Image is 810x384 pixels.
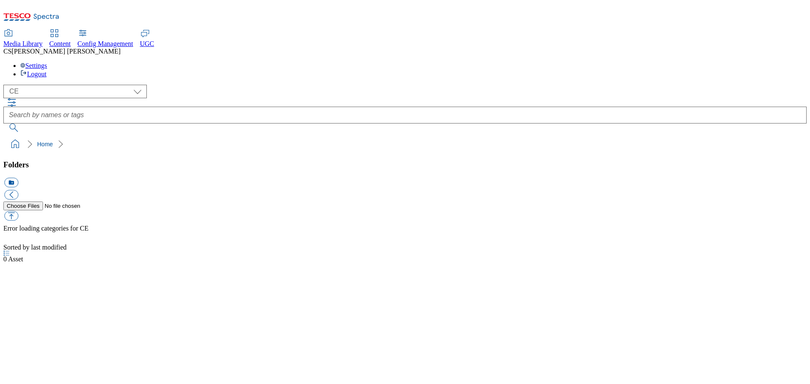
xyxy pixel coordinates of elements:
span: Sorted by last modified [3,244,67,251]
a: Config Management [78,30,133,48]
span: Media Library [3,40,43,47]
span: 0 [3,255,8,263]
a: UGC [140,30,154,48]
span: Asset [3,255,23,263]
a: Settings [20,62,47,69]
span: [PERSON_NAME] [PERSON_NAME] [12,48,121,55]
a: Content [49,30,71,48]
nav: breadcrumb [3,136,807,152]
a: Media Library [3,30,43,48]
a: Logout [20,70,46,78]
a: home [8,137,22,151]
h3: Folders [3,160,807,169]
span: Content [49,40,71,47]
span: CS [3,48,12,55]
span: Error loading categories for CE [3,225,89,232]
input: Search by names or tags [3,107,807,124]
a: Home [37,141,53,148]
span: Config Management [78,40,133,47]
span: UGC [140,40,154,47]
